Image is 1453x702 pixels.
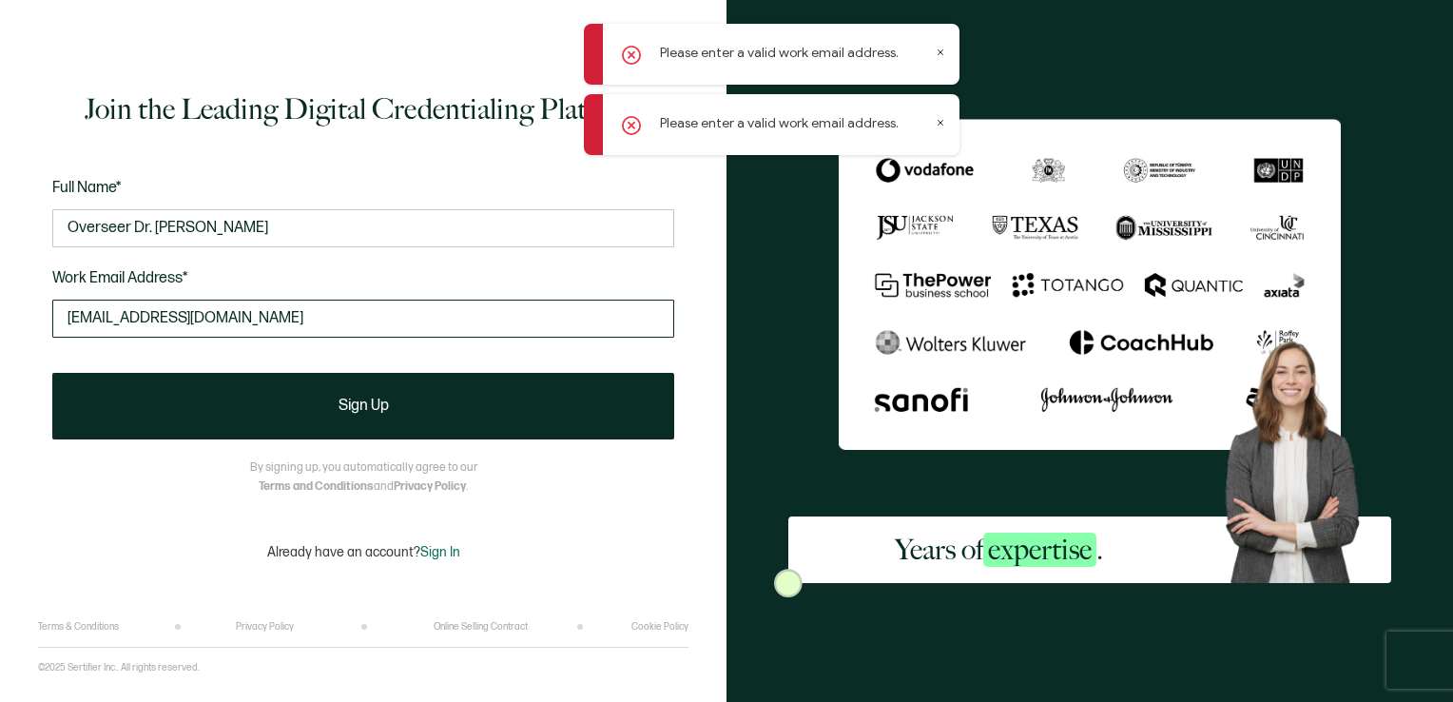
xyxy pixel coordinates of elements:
p: Please enter a valid work email address. [660,43,899,63]
p: ©2025 Sertifier Inc.. All rights reserved. [38,662,200,673]
img: Sertifier Signup [774,569,803,597]
a: Terms and Conditions [259,479,374,494]
h2: Years of . [895,531,1103,569]
img: Sertifier Signup - Years of <span class="strong-h">expertise</span>. [839,119,1341,450]
span: Sign Up [339,399,389,414]
img: Sertifier Signup - Years of <span class="strong-h">expertise</span>. Hero [1211,329,1391,583]
span: Full Name* [52,179,122,197]
a: Privacy Policy [236,621,294,633]
p: Please enter a valid work email address. [660,113,899,133]
input: Enter your work email address [52,300,674,338]
span: Sign In [420,544,460,560]
a: Terms & Conditions [38,621,119,633]
a: Privacy Policy [394,479,466,494]
h1: Join the Leading Digital Credentialing Platform [85,90,642,128]
p: Already have an account? [267,544,460,560]
span: Work Email Address* [52,269,188,287]
a: Cookie Policy [631,621,688,633]
button: Sign Up [52,373,674,439]
span: expertise [983,533,1096,567]
p: By signing up, you automatically agree to our and . [250,458,477,497]
input: Jane Doe [52,209,674,247]
a: Online Selling Contract [434,621,528,633]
